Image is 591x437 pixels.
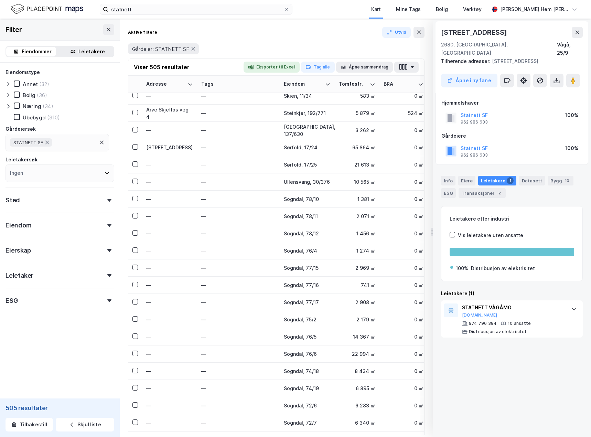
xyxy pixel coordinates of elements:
[201,366,276,377] div: —
[339,350,375,358] div: 22 994 ㎡
[11,3,83,15] img: logo.f888ab2527a4732fd821a326f86c7f29.svg
[496,190,503,196] div: 2
[146,385,193,392] div: —
[384,92,423,99] div: 0 ㎡
[339,316,375,323] div: 2 179 ㎡
[132,46,189,52] span: Gårdeier: STATNETT SF
[441,188,456,198] div: ESG
[339,299,375,306] div: 2 908 ㎡
[339,419,375,426] div: 6 340 ㎡
[339,213,375,220] div: 2 071 ㎡
[441,41,557,57] div: 2680, [GEOGRAPHIC_DATA], [GEOGRAPHIC_DATA]
[146,350,193,358] div: —
[146,230,193,237] div: —
[339,230,375,237] div: 1 456 ㎡
[563,177,571,184] div: 10
[384,109,423,117] div: 524 ㎡
[384,350,423,358] div: 0 ㎡
[201,383,276,394] div: —
[23,92,35,98] div: Bolig
[565,111,578,119] div: 100%
[339,161,375,168] div: 21 613 ㎡
[507,177,514,184] div: 1
[201,177,276,188] div: —
[441,58,492,64] span: Tilhørende adresser:
[201,263,276,274] div: —
[146,247,193,254] div: —
[37,92,47,98] div: (36)
[39,81,49,87] div: (32)
[284,123,331,138] div: [GEOGRAPHIC_DATA], 137/630
[6,68,40,76] div: Eiendomstype
[339,195,375,203] div: 1 381 ㎡
[108,4,284,14] input: Søk på adresse, matrikkel, gårdeiere, leietakere eller personer
[441,99,582,107] div: Hjemmelshaver
[146,402,193,409] div: —
[557,41,583,57] div: Vågå, 25/9
[201,297,276,308] div: —
[10,169,23,177] div: Ingen
[519,176,545,185] div: Datasett
[284,299,331,306] div: Sogndal, 77/17
[384,402,423,409] div: 0 ㎡
[146,161,193,168] div: —
[384,385,423,392] div: 0 ㎡
[384,195,423,203] div: 0 ㎡
[450,215,574,223] div: Leietakere etter industri
[128,30,157,35] div: Aktive filtere
[146,106,193,120] div: Arve Skjeflos veg 4
[284,316,331,323] div: Sogndal, 75/2
[339,127,375,134] div: 3 262 ㎡
[384,264,423,271] div: 0 ㎡
[458,231,523,239] div: Vis leietakere uten ansatte
[146,195,193,203] div: —
[384,247,423,254] div: 0 ㎡
[384,333,423,340] div: 0 ㎡
[462,303,565,312] div: STATNETT VÅGÅMO
[384,367,423,375] div: 0 ㎡
[284,161,331,168] div: Sørfold, 17/25
[284,195,331,203] div: Sogndal, 78/10
[146,316,193,323] div: —
[146,333,193,340] div: —
[6,125,36,133] div: Gårdeiersøk
[461,152,488,158] div: 962 986 633
[461,119,488,125] div: 962 986 633
[284,178,331,185] div: Ullensvang, 30/376
[201,81,276,87] div: Tags
[384,161,423,168] div: 0 ㎡
[478,176,516,185] div: Leietakere
[22,47,52,56] div: Eiendommer
[43,103,53,109] div: (34)
[339,402,375,409] div: 6 283 ㎡
[201,142,276,153] div: —
[6,156,37,164] div: Leietakersøk
[382,27,411,38] button: Utvid
[284,367,331,375] div: Sogndal, 74/18
[6,246,31,255] div: Eierskap
[13,140,43,145] span: STATNETT SF
[146,144,193,151] div: [STREET_ADDRESS]
[56,418,114,431] button: Skjul liste
[146,213,193,220] div: —
[441,289,583,298] div: Leietakere (1)
[339,333,375,340] div: 14 367 ㎡
[384,144,423,151] div: 0 ㎡
[78,47,105,56] div: Leietakere
[201,194,276,205] div: —
[371,5,381,13] div: Kart
[339,247,375,254] div: 1 274 ㎡
[284,385,331,392] div: Sogndal, 74/19
[471,264,535,273] div: Distribusjon av elektrisitet
[500,5,569,13] div: [PERSON_NAME] Hem [PERSON_NAME]
[339,109,375,117] div: 5 879 ㎡
[201,417,276,428] div: —
[146,281,193,289] div: —
[134,63,190,71] div: Viser 505 resultater
[508,321,531,326] div: 10 ansatte
[284,402,331,409] div: Sogndal, 72/6
[336,62,393,73] button: Åpne sammendrag
[301,62,335,73] button: Tag alle
[6,297,18,305] div: ESG
[201,280,276,291] div: —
